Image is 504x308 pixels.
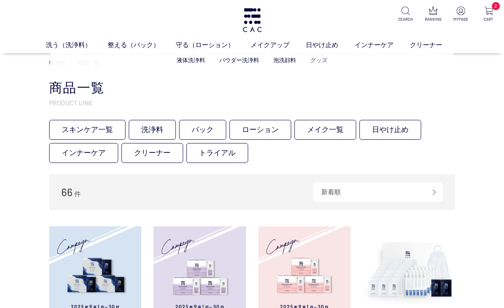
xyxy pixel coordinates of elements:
a: 洗う（洗浄料） [46,40,108,50]
p: RANKING [424,16,442,22]
a: パック [179,120,226,140]
a: 守る（ローション） [176,40,251,50]
a: パウダー洗浄料 [219,57,259,63]
img: logo [242,8,263,32]
a: 液体洗浄料 [177,57,205,63]
a: SEARCH [397,7,415,22]
div: 新着順 [313,182,443,202]
a: メイク一覧 [294,120,356,140]
a: 泡洗顔料 [273,57,296,63]
span: 66 [61,186,73,198]
a: ローション [229,120,291,140]
a: クリーナー [121,143,183,163]
a: インナーケア [49,143,118,163]
a: MYPAGE [452,7,470,22]
p: PRODUCT LINE [49,98,455,107]
a: グッズ [310,57,327,63]
a: 洗浄料 [129,120,176,140]
a: RANKING [424,7,442,22]
a: トライアル [186,143,248,163]
p: SEARCH [397,16,415,22]
a: 日やけ止め [359,120,421,140]
a: 日やけ止め [306,40,355,50]
a: インナーケア [355,40,410,50]
a: HOME [49,59,66,66]
p: CART [480,16,498,22]
a: クリーナー [410,40,459,50]
a: 整える（パック） [108,40,176,50]
a: メイクアップ [251,40,306,50]
p: MYPAGE [452,16,470,22]
a: 2 CART [480,7,498,22]
span: 2 [492,2,500,10]
h1: 商品一覧 [49,79,455,97]
a: スキンケア一覧 [49,120,125,140]
span: 件 [74,191,81,197]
